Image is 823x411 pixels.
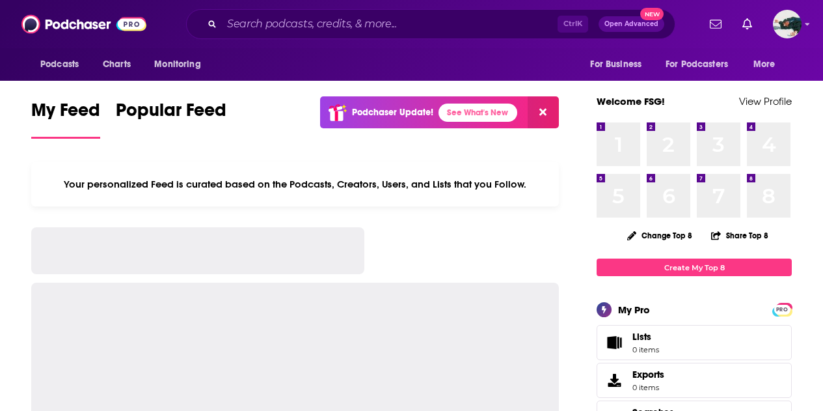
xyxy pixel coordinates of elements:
[558,16,588,33] span: Ctrl K
[597,259,792,276] a: Create My Top 8
[186,9,675,39] div: Search podcasts, credits, & more...
[619,227,700,244] button: Change Top 8
[590,55,641,74] span: For Business
[632,331,651,343] span: Lists
[94,52,139,77] a: Charts
[632,331,659,343] span: Lists
[438,104,517,122] a: See What's New
[40,55,79,74] span: Podcasts
[31,99,100,139] a: My Feed
[739,95,792,107] a: View Profile
[632,345,659,354] span: 0 items
[222,14,558,35] input: Search podcasts, credits, & more...
[601,333,627,352] span: Lists
[705,13,727,35] a: Show notifications dropdown
[597,363,792,398] a: Exports
[632,383,664,392] span: 0 items
[116,99,226,139] a: Popular Feed
[640,8,664,20] span: New
[774,304,790,314] a: PRO
[604,21,658,27] span: Open Advanced
[773,10,802,38] img: User Profile
[744,52,792,77] button: open menu
[632,369,664,380] span: Exports
[352,107,433,118] p: Podchaser Update!
[31,99,100,129] span: My Feed
[737,13,757,35] a: Show notifications dropdown
[21,12,146,36] img: Podchaser - Follow, Share and Rate Podcasts
[753,55,776,74] span: More
[103,55,131,74] span: Charts
[774,305,790,315] span: PRO
[597,95,665,107] a: Welcome FSG!
[31,162,559,206] div: Your personalized Feed is curated based on the Podcasts, Creators, Users, and Lists that you Follow.
[597,325,792,360] a: Lists
[618,304,650,316] div: My Pro
[666,55,728,74] span: For Podcasters
[154,55,200,74] span: Monitoring
[657,52,747,77] button: open menu
[31,52,96,77] button: open menu
[773,10,802,38] span: Logged in as fsg.publicity
[145,52,217,77] button: open menu
[710,223,769,248] button: Share Top 8
[773,10,802,38] button: Show profile menu
[599,16,664,32] button: Open AdvancedNew
[601,371,627,390] span: Exports
[116,99,226,129] span: Popular Feed
[581,52,658,77] button: open menu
